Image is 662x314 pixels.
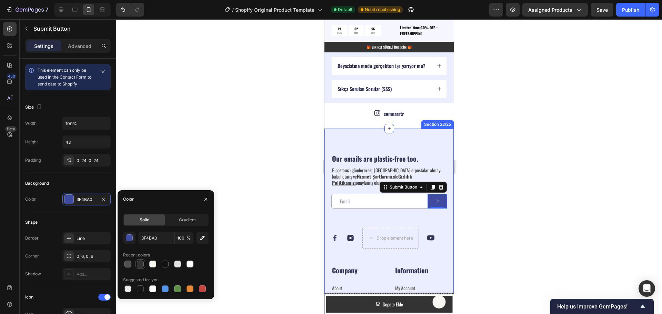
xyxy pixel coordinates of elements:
[25,271,41,277] div: Shadow
[68,42,91,50] p: Advanced
[324,19,454,314] iframe: Design area
[63,117,110,130] input: Auto
[38,68,91,87] span: This element can only be used in the Contact Form to send data to Shopify
[25,253,39,259] div: Corner
[45,6,48,14] p: 7
[522,3,588,17] button: Assigned Products
[123,277,159,283] div: Suggested for you
[25,180,49,186] div: Background
[77,196,97,203] div: 3F4BA0
[232,6,234,13] span: /
[25,157,41,163] div: Padding
[5,126,17,132] div: Beta
[25,120,37,126] div: Width
[25,103,43,112] div: Size
[25,139,38,145] div: Height
[235,6,314,13] span: Shopify Original Product Template
[123,252,150,258] div: Recent colors
[187,235,191,241] span: %
[596,7,608,13] span: Save
[365,7,400,13] span: Need republishing
[77,271,109,277] div: Add...
[25,196,36,202] div: Color
[179,217,196,223] span: Gradient
[116,3,144,17] div: Undo/Redo
[639,280,655,297] div: Open Intercom Messenger
[338,7,352,13] span: Default
[25,219,38,225] div: Shape
[528,6,572,13] span: Assigned Products
[77,235,109,242] div: Line
[63,136,110,148] input: Auto
[77,158,109,164] div: 0, 24, 0, 24
[34,42,53,50] p: Settings
[77,253,109,260] div: 0, 6, 0, 6
[557,302,647,311] button: Show survey - Help us improve GemPages!
[123,196,134,202] div: Color
[616,3,645,17] button: Publish
[138,232,174,244] input: Eg: FFFFFF
[33,24,108,33] p: Submit Button
[622,6,639,13] div: Publish
[25,294,33,300] div: Icon
[591,3,613,17] button: Save
[25,235,39,241] div: Border
[7,73,17,79] div: 450
[557,303,639,310] span: Help us improve GemPages!
[140,217,149,223] span: Solid
[3,3,51,17] button: 7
